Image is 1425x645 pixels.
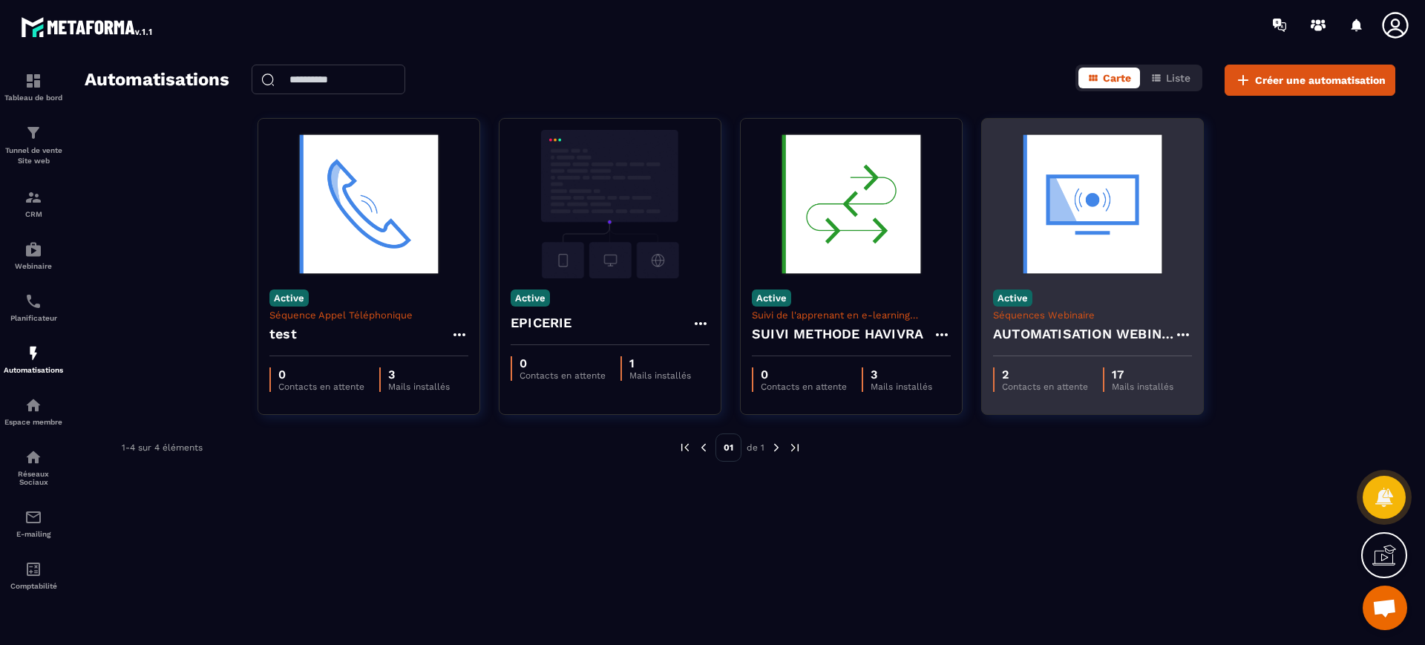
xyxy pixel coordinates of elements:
p: 0 [520,356,606,370]
p: de 1 [747,442,764,454]
img: automation-background [752,130,951,278]
img: automations [24,344,42,362]
img: prev [678,441,692,454]
a: schedulerschedulerPlanificateur [4,281,63,333]
p: Active [511,289,550,307]
a: automationsautomationsWebinaire [4,229,63,281]
p: Tableau de bord [4,94,63,102]
a: social-networksocial-networkRéseaux Sociaux [4,437,63,497]
p: Mails installés [871,382,932,392]
p: Active [993,289,1032,307]
img: automation-background [269,130,468,278]
p: 3 [871,367,932,382]
h4: AUTOMATISATION WEBINAIRE [993,324,1174,344]
h4: test [269,324,297,344]
span: Liste [1166,72,1190,84]
h4: EPICERIE [511,312,572,333]
p: Espace membre [4,418,63,426]
span: Créer une automatisation [1255,73,1386,88]
span: Carte [1103,72,1131,84]
p: Mails installés [388,382,450,392]
img: automation-background [993,130,1192,278]
p: CRM [4,210,63,218]
p: Mails installés [629,370,691,381]
img: next [770,441,783,454]
img: social-network [24,448,42,466]
button: Créer une automatisation [1225,65,1395,96]
a: emailemailE-mailing [4,497,63,549]
img: email [24,508,42,526]
h2: Automatisations [85,65,229,96]
p: 1 [629,356,691,370]
a: automationsautomationsEspace membre [4,385,63,437]
p: Mails installés [1112,382,1173,392]
p: 0 [761,367,847,382]
p: Suivi de l'apprenant en e-learning asynchrone - Suivi en cours de formation [752,310,951,321]
img: automations [24,240,42,258]
img: prev [697,441,710,454]
p: Réseaux Sociaux [4,470,63,486]
p: Webinaire [4,262,63,270]
div: Ouvrir le chat [1363,586,1407,630]
p: Contacts en attente [520,370,606,381]
p: Tunnel de vente Site web [4,145,63,166]
img: scheduler [24,292,42,310]
a: automationsautomationsAutomatisations [4,333,63,385]
p: Contacts en attente [761,382,847,392]
p: Automatisations [4,366,63,374]
img: next [788,441,802,454]
button: Carte [1078,68,1140,88]
img: accountant [24,560,42,578]
h4: SUIVI METHODE HAVIVRA [752,324,923,344]
p: Planificateur [4,314,63,322]
p: 01 [715,433,741,462]
a: accountantaccountantComptabilité [4,549,63,601]
a: formationformationTunnel de vente Site web [4,113,63,177]
img: automations [24,396,42,414]
p: Contacts en attente [278,382,364,392]
p: 0 [278,367,364,382]
button: Liste [1141,68,1199,88]
p: Séquences Webinaire [993,310,1192,321]
p: 1-4 sur 4 éléments [122,442,203,453]
img: formation [24,124,42,142]
img: formation [24,72,42,90]
p: Contacts en attente [1002,382,1088,392]
p: Active [752,289,791,307]
img: logo [21,13,154,40]
p: Comptabilité [4,582,63,590]
img: formation [24,189,42,206]
p: 3 [388,367,450,382]
p: Séquence Appel Téléphonique [269,310,468,321]
p: Active [269,289,309,307]
a: formationformationCRM [4,177,63,229]
p: E-mailing [4,530,63,538]
img: automation-background [511,130,710,278]
a: formationformationTableau de bord [4,61,63,113]
p: 17 [1112,367,1173,382]
p: 2 [1002,367,1088,382]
